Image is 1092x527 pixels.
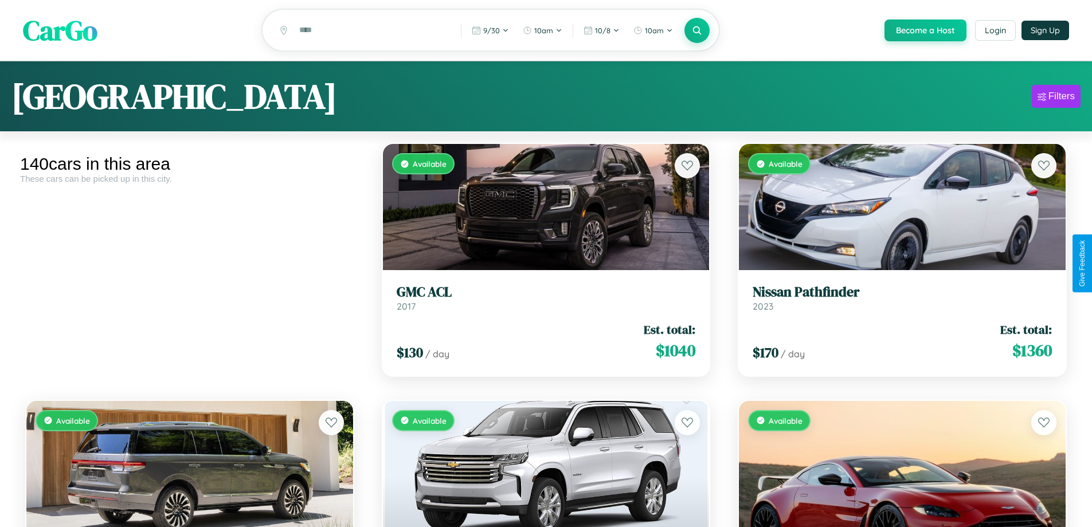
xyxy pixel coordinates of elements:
span: CarGo [23,11,97,49]
span: Available [413,159,447,169]
span: 10 / 8 [595,26,610,35]
span: Est. total: [644,321,695,338]
span: $ 130 [397,343,423,362]
span: Available [769,416,803,425]
span: 9 / 30 [483,26,500,35]
span: Available [769,159,803,169]
h1: [GEOGRAPHIC_DATA] [11,73,337,120]
span: 10am [645,26,664,35]
a: Nissan Pathfinder2023 [753,284,1052,312]
h3: Nissan Pathfinder [753,284,1052,300]
button: Filters [1032,85,1081,108]
div: These cars can be picked up in this city. [20,174,359,184]
span: / day [781,348,805,360]
div: Give Feedback [1078,240,1086,287]
button: 10/8 [578,21,625,40]
span: 2023 [753,300,773,312]
span: Available [413,416,447,425]
button: 9/30 [466,21,515,40]
a: GMC ACL2017 [397,284,696,312]
span: / day [425,348,449,360]
div: 140 cars in this area [20,154,359,174]
button: 10am [517,21,568,40]
span: $ 1360 [1012,339,1052,362]
button: Login [975,20,1016,41]
button: 10am [628,21,679,40]
span: Est. total: [1000,321,1052,338]
button: Sign Up [1021,21,1069,40]
span: $ 170 [753,343,778,362]
span: $ 1040 [656,339,695,362]
span: 10am [534,26,553,35]
span: 2017 [397,300,416,312]
button: Become a Host [884,19,966,41]
div: Filters [1048,91,1075,102]
h3: GMC ACL [397,284,696,300]
span: Available [56,416,90,425]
